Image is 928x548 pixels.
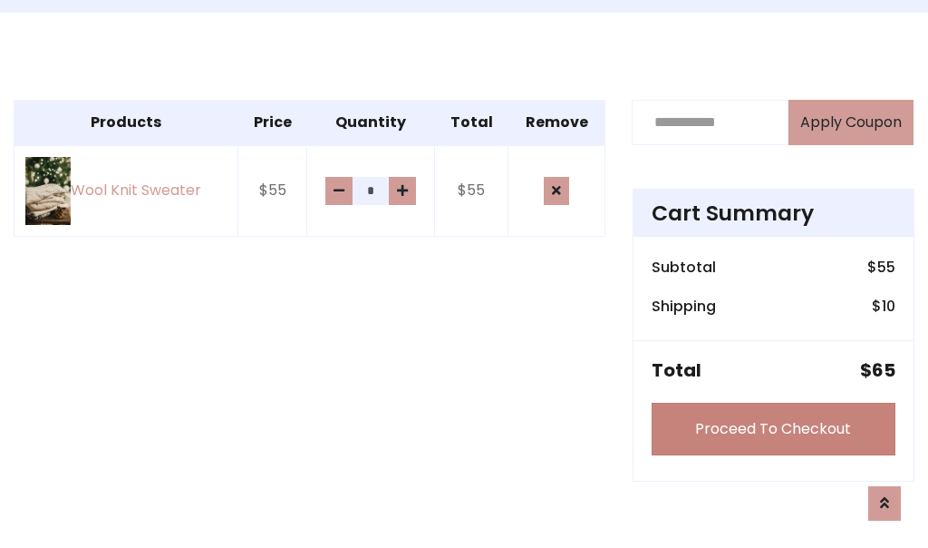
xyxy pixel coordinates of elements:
h6: Shipping [652,298,716,315]
a: Wool Knit Sweater [25,157,227,225]
th: Total [435,100,508,145]
span: 10 [882,296,895,317]
h5: $ [860,359,895,381]
th: Products [14,100,238,145]
th: Remove [508,100,604,145]
h6: Subtotal [652,259,716,276]
span: 55 [877,257,895,278]
th: Quantity [306,100,434,145]
th: Price [238,100,307,145]
button: Apply Coupon [788,100,913,145]
span: 65 [872,357,895,383]
td: $55 [435,145,508,237]
h5: Total [652,359,701,381]
a: Proceed To Checkout [652,403,895,455]
h4: Cart Summary [652,201,895,226]
h6: $ [867,259,895,276]
td: $55 [238,145,307,237]
h6: $ [872,298,895,315]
